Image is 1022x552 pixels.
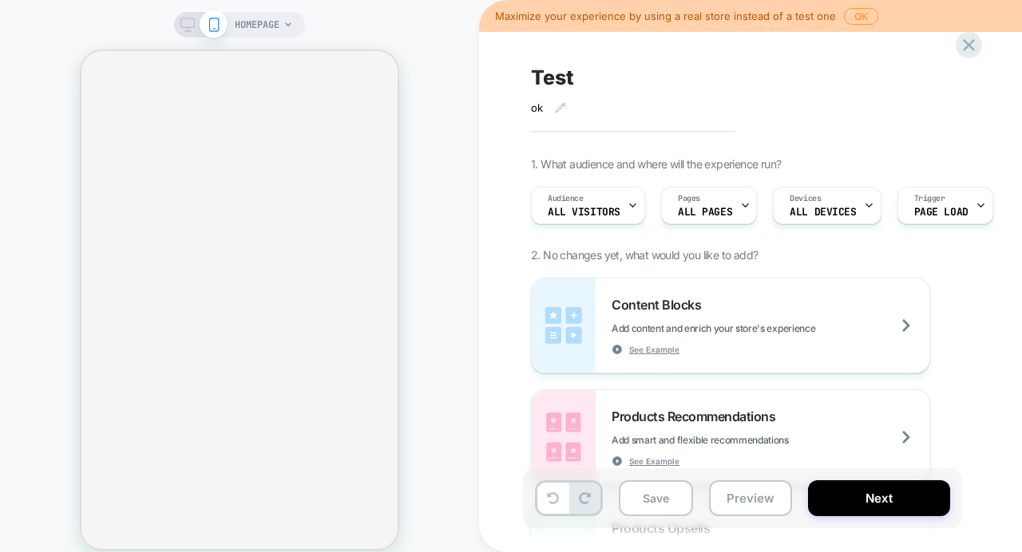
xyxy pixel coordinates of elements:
span: All Visitors [548,207,620,218]
span: Devices [790,193,821,204]
span: Add smart and flexible recommendations [612,434,869,446]
button: Save [619,480,693,516]
span: See Example [629,455,679,467]
span: Content Blocks [612,297,709,313]
span: HOMEPAGE [235,12,279,37]
span: Add content and enrich your store's experience [612,322,895,334]
button: Next [808,480,950,516]
span: 2. No changes yet, what would you like to add? [531,248,758,262]
button: OK [844,8,878,25]
span: Pages [678,193,700,204]
span: Audience [548,193,584,204]
span: Page Load [914,207,969,218]
span: ok [531,101,543,114]
span: Products Recommendations [612,408,783,424]
span: ALL DEVICES [790,207,856,218]
span: 1. What audience and where will the experience run? [531,157,781,171]
span: Trigger [914,193,945,204]
span: ALL PAGES [678,207,732,218]
button: Preview [709,480,792,516]
span: See Example [629,344,679,355]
